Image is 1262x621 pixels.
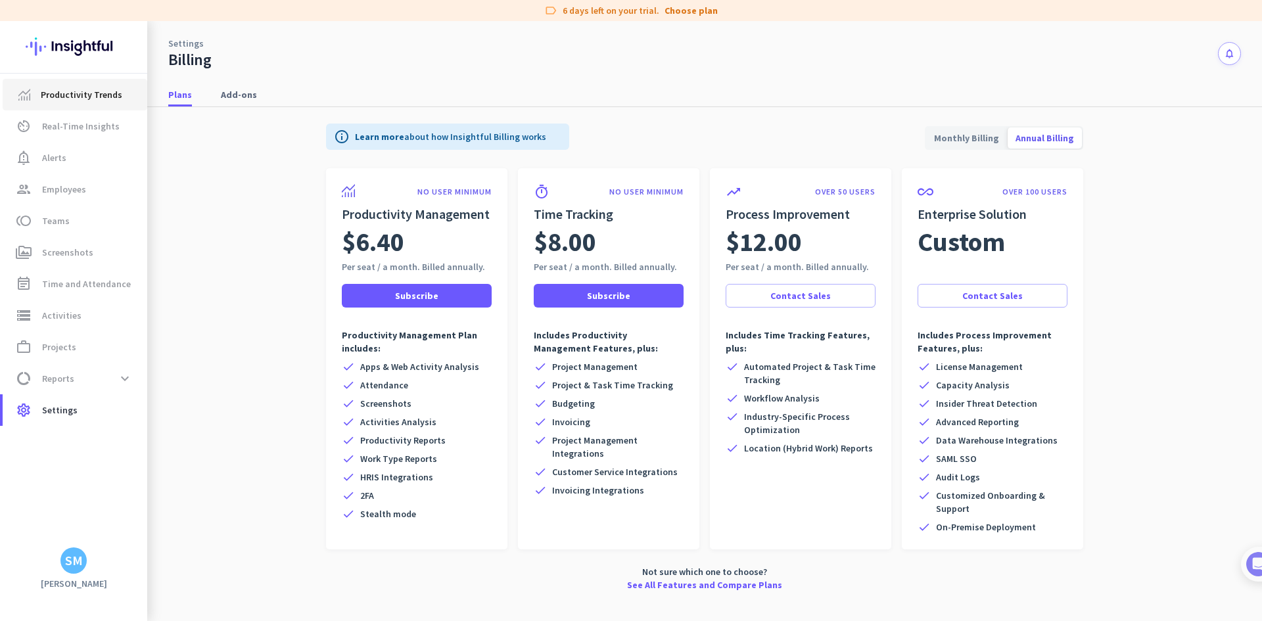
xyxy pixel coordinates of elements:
a: av_timerReal-Time Insights [3,110,147,142]
span: Data Warehouse Integrations [936,434,1058,447]
span: Customer Service Integrations [552,465,678,478]
i: data_usage [16,371,32,386]
i: check [342,360,355,373]
p: Includes Process Improvement Features, plus: [918,329,1067,355]
span: Stealth mode [360,507,416,520]
i: info [334,129,350,145]
span: Add-ons [221,88,257,101]
p: NO USER MINIMUM [417,187,492,197]
span: Teams [42,213,70,229]
p: Includes Productivity Management Features, plus: [534,329,684,355]
h2: Process Improvement [726,205,876,223]
i: toll [16,213,32,229]
i: check [342,397,355,410]
span: Settings [42,402,78,418]
img: product-icon [342,184,355,197]
i: work_outline [16,339,32,355]
p: OVER 100 USERS [1002,187,1067,197]
span: 2FA [360,489,374,502]
h2: Enterprise Solution [918,205,1067,223]
span: Employees [42,181,86,197]
p: NO USER MINIMUM [609,187,684,197]
i: check [918,415,931,428]
i: check [918,360,931,373]
button: Contact Sales [726,284,876,308]
i: check [534,434,547,447]
i: check [534,360,547,373]
span: Annual Billing [1008,122,1082,154]
div: SM [65,554,83,567]
i: notification_important [16,150,32,166]
a: event_noteTime and Attendance [3,268,147,300]
i: check [342,471,355,484]
i: label [544,4,557,17]
i: group [16,181,32,197]
a: data_usageReportsexpand_more [3,363,147,394]
span: On-Premise Deployment [936,520,1036,534]
img: Insightful logo [26,21,122,72]
a: groupEmployees [3,173,147,205]
span: Project Management Integrations [552,434,684,460]
a: menu-itemProductivity Trends [3,79,147,110]
span: Automated Project & Task Time Tracking [744,360,876,386]
h2: Time Tracking [534,205,684,223]
i: event_note [16,276,32,292]
span: Invoicing Integrations [552,484,644,497]
span: Activities Analysis [360,415,436,428]
i: check [342,507,355,520]
i: check [342,452,355,465]
span: $6.40 [342,223,404,260]
a: notification_importantAlerts [3,142,147,173]
span: Alerts [42,150,66,166]
span: Invoicing [552,415,590,428]
i: check [918,520,931,534]
i: check [726,442,739,455]
i: perm_media [16,244,32,260]
div: Per seat / a month. Billed annually. [342,260,492,273]
p: Includes Time Tracking Features, plus: [726,329,876,355]
span: Monthly Billing [926,122,1007,154]
i: check [534,379,547,392]
span: Time and Attendance [42,276,131,292]
span: Workflow Analysis [744,392,820,405]
a: work_outlineProjects [3,331,147,363]
span: Custom [918,223,1005,260]
span: Budgeting [552,397,595,410]
i: check [534,397,547,410]
span: Subscribe [395,289,438,302]
span: Industry-Specific Process Optimization [744,410,876,436]
button: expand_more [113,367,137,390]
a: Settings [168,37,204,50]
i: storage [16,308,32,323]
span: Productivity Reports [360,434,446,447]
div: Per seat / a month. Billed annually. [534,260,684,273]
span: Real-Time Insights [42,118,120,134]
span: Project Management [552,360,638,373]
span: Advanced Reporting [936,415,1019,428]
a: Choose plan [665,4,718,17]
i: check [342,379,355,392]
button: Contact Sales [918,284,1067,308]
i: check [918,471,931,484]
span: Projects [42,339,76,355]
i: check [534,415,547,428]
a: perm_mediaScreenshots [3,237,147,268]
i: trending_up [726,184,741,200]
i: check [726,360,739,373]
div: Per seat / a month. Billed annually. [726,260,876,273]
span: HRIS Integrations [360,471,433,484]
i: settings [16,402,32,418]
span: Screenshots [360,397,411,410]
h2: Productivity Management [342,205,492,223]
button: Subscribe [534,284,684,308]
i: check [534,465,547,478]
i: check [342,489,355,502]
span: License Management [936,360,1023,373]
a: Learn more [355,131,404,143]
p: OVER 50 USERS [815,187,876,197]
a: See All Features and Compare Plans [627,578,782,591]
span: Project & Task Time Tracking [552,379,673,392]
span: Plans [168,88,192,101]
span: Location (Hybrid Work) Reports [744,442,873,455]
